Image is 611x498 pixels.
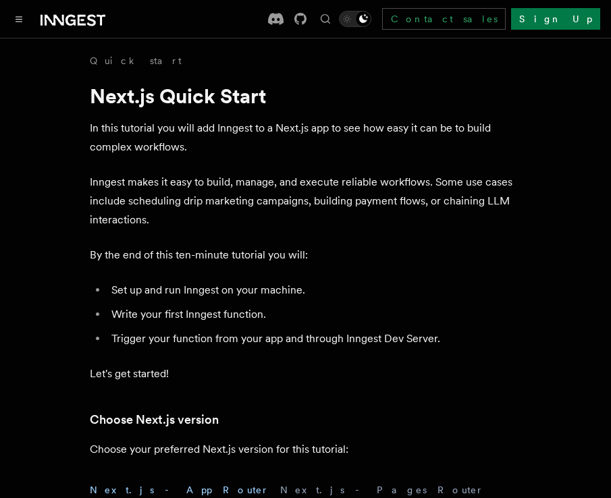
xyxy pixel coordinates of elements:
[11,11,27,27] button: Toggle navigation
[382,8,506,30] a: Contact sales
[511,8,600,30] a: Sign Up
[339,11,371,27] button: Toggle dark mode
[107,305,522,324] li: Write your first Inngest function.
[107,281,522,300] li: Set up and run Inngest on your machine.
[90,84,522,108] h1: Next.js Quick Start
[317,11,334,27] button: Find something...
[90,364,522,383] p: Let's get started!
[90,119,522,157] p: In this tutorial you will add Inngest to a Next.js app to see how easy it can be to build complex...
[90,54,182,67] a: Quick start
[90,173,522,229] p: Inngest makes it easy to build, manage, and execute reliable workflows. Some use cases include sc...
[90,410,219,429] a: Choose Next.js version
[90,440,522,459] p: Choose your preferred Next.js version for this tutorial:
[107,329,522,348] li: Trigger your function from your app and through Inngest Dev Server.
[90,246,522,265] p: By the end of this ten-minute tutorial you will:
